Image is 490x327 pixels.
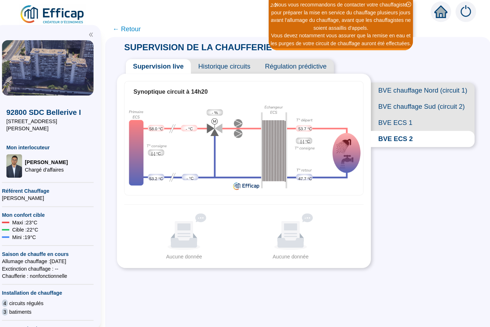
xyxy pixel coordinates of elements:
[156,123,169,129] span: 58.0 °C
[11,207,101,214] span: Mon confort cible
[124,41,283,51] span: SUPERVISION DE LA CHAUFFERIE
[11,260,101,267] span: Exctinction chauffage : --
[11,302,17,309] span: 3
[34,155,76,163] span: [PERSON_NAME]
[302,123,315,129] span: 53.7 °C
[11,283,101,290] span: Installation de chauffage
[22,221,47,229] span: Cible : 22 °C
[261,248,327,255] div: Aucune donnée
[16,115,97,130] span: [STREET_ADDRESS][PERSON_NAME]
[34,163,76,170] span: Chargé d'affaires
[11,183,101,191] span: Référent Chauffage
[11,245,101,252] span: Saison de chauffe en cours
[274,31,413,46] div: Vous devez notamment vous assurer que la remise en eau et les purges de votre circuit de chauffag...
[11,318,101,326] span: Contexte du site
[197,58,262,72] span: Historique circuits
[11,191,101,198] span: [PERSON_NAME]
[96,32,101,37] span: double-left
[132,99,365,188] img: ecs-supervision.4e789799f7049b378e9c.png
[140,85,357,94] div: Synoptique circuit à 14h20
[156,172,169,178] span: 53.2 °C
[262,58,336,72] span: Régulation prédictive
[407,2,412,7] span: close-circle
[158,148,167,154] span: [-] °C
[22,214,46,221] span: Maxi : 23 °C
[373,128,474,144] span: BVE ECS 2
[133,58,197,72] span: Supervision live
[22,229,45,236] span: Mini : 19 °C
[132,99,365,188] div: Synoptique
[302,172,315,178] span: 47.7 °C
[16,105,97,115] span: 92800 SDC Bellerive I
[19,302,41,309] span: batiments
[373,81,474,97] span: BVE chauffage Nord (circuit 1)
[192,123,198,129] span: - °C
[11,267,101,274] span: Chaufferie : non fonctionnelle
[192,172,199,178] span: - °C
[373,112,474,128] span: BVE ECS 1
[456,1,476,22] img: alerts
[11,252,101,260] span: Allumage chauffage : [DATE]
[217,107,223,113] span: - %
[16,141,97,148] span: Mon interlocuteur
[120,23,147,33] span: ← Retour
[304,136,313,142] span: [-] °C
[11,293,17,300] span: 4
[274,3,281,8] i: 2 / 2
[134,248,246,255] div: Aucune donnée
[29,4,94,24] img: efficap energie logo
[19,293,52,300] span: circuits régulés
[274,1,413,31] div: Nous vous recommandons de contacter votre chauffagiste pour préparer la mise en service du chauff...
[16,151,31,174] img: Chargé d'affaires
[435,5,448,18] span: home
[373,97,474,112] span: BVE chauffage Sud (circuit 2)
